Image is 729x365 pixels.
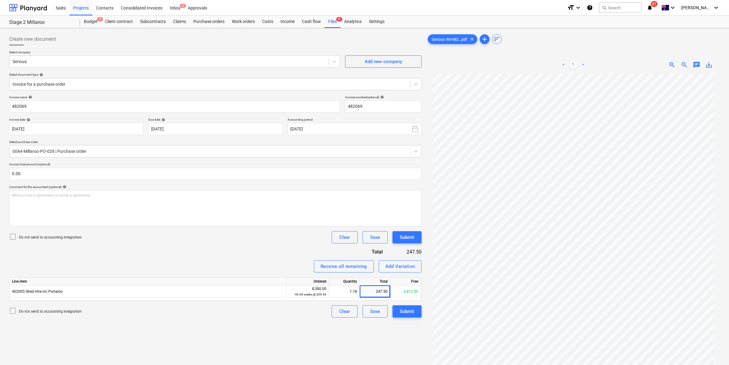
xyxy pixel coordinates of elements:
[392,248,422,255] div: 247.50
[298,16,325,28] a: Cash flow
[390,285,421,298] div: 6,812.50
[80,16,101,28] div: Budget
[493,36,500,43] span: sort
[27,95,32,99] span: help
[332,285,357,298] div: 1.18
[148,118,283,122] div: Due date
[332,231,358,243] button: Clear
[602,5,607,10] span: search
[38,73,43,77] span: help
[428,37,471,42] span: Serious INV482...pdf
[575,4,582,11] i: keyboard_arrow_down
[25,118,30,122] span: help
[560,61,567,69] a: Previous page
[9,140,422,145] p: Select purchase order
[9,168,422,180] input: Invoice total amount (optional)
[295,293,326,296] small: 40.00 weeks @ 209.50
[169,16,190,28] a: Claims
[80,16,101,28] a: Budget6
[9,36,56,43] span: Create new document
[342,248,392,255] div: Total
[19,309,82,314] p: Do not send to accounting integration
[365,16,388,28] a: Settings
[228,16,258,28] a: Work orders
[363,231,388,243] button: Save
[9,95,340,99] div: Invoice name
[9,123,143,135] input: Invoice date not specified
[180,4,186,8] span: 2
[345,55,422,68] button: Add new company
[9,185,422,189] div: Comment for the accountant (optional)
[481,36,488,43] span: add
[390,278,421,285] div: Free
[258,16,277,28] a: Costs
[160,118,165,122] span: help
[336,17,342,21] span: 9+
[360,278,390,285] div: Total
[9,50,340,55] p: Select company
[332,305,358,318] button: Clear
[392,231,422,243] button: Submit
[9,278,286,285] div: Line-item
[329,278,360,285] div: Quantity
[681,5,712,10] span: [PERSON_NAME]
[190,16,228,28] a: Purchase orders
[325,16,340,28] div: Files
[385,262,415,270] div: Add Variation
[19,235,82,240] p: Do not send to accounting integration
[400,307,414,315] div: Submit
[288,118,422,123] p: Accounting period
[360,285,390,298] div: 247.50
[379,95,384,99] span: help
[428,34,477,44] div: Serious INV482...pdf
[314,260,374,273] button: Receive all remaining
[345,100,422,113] input: Invoice number
[288,123,422,135] button: [DATE]
[9,118,143,122] div: Invoice date
[587,4,593,11] i: Knowledge base
[148,123,283,135] input: Due date not specified
[321,262,367,270] div: Receive all remaining
[9,100,340,113] input: Invoice name
[579,61,587,69] a: Next page
[668,61,676,69] span: zoom_in
[379,260,422,273] button: Add Variation
[363,305,388,318] button: Save
[669,4,676,11] i: keyboard_arrow_down
[12,289,63,294] span: 402005 Shed Hire inc Portaloo
[97,17,103,21] span: 6
[392,305,422,318] button: Submit
[570,61,577,69] a: Page 1 is your current page
[400,233,414,241] div: Submit
[289,286,326,297] div: 8,380.00
[599,2,642,13] button: Search
[340,16,365,28] div: Analytics
[325,16,340,28] a: Files9+
[693,61,700,69] span: chat
[9,162,422,167] p: Invoice total amount (optional)
[345,95,422,99] div: Invoice number (optional)
[136,16,169,28] a: Subcontracts
[61,185,66,189] span: help
[9,19,73,26] div: Stage 2 Millaroo
[101,16,136,28] a: Client contract
[339,307,350,315] div: Clear
[712,4,720,11] i: keyboard_arrow_down
[651,1,657,7] span: 21
[286,278,329,285] div: Ordered
[468,36,476,43] span: clear
[339,233,350,241] div: Clear
[365,58,402,66] div: Add new company
[370,233,380,241] div: Save
[370,307,380,315] div: Save
[277,16,298,28] a: Income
